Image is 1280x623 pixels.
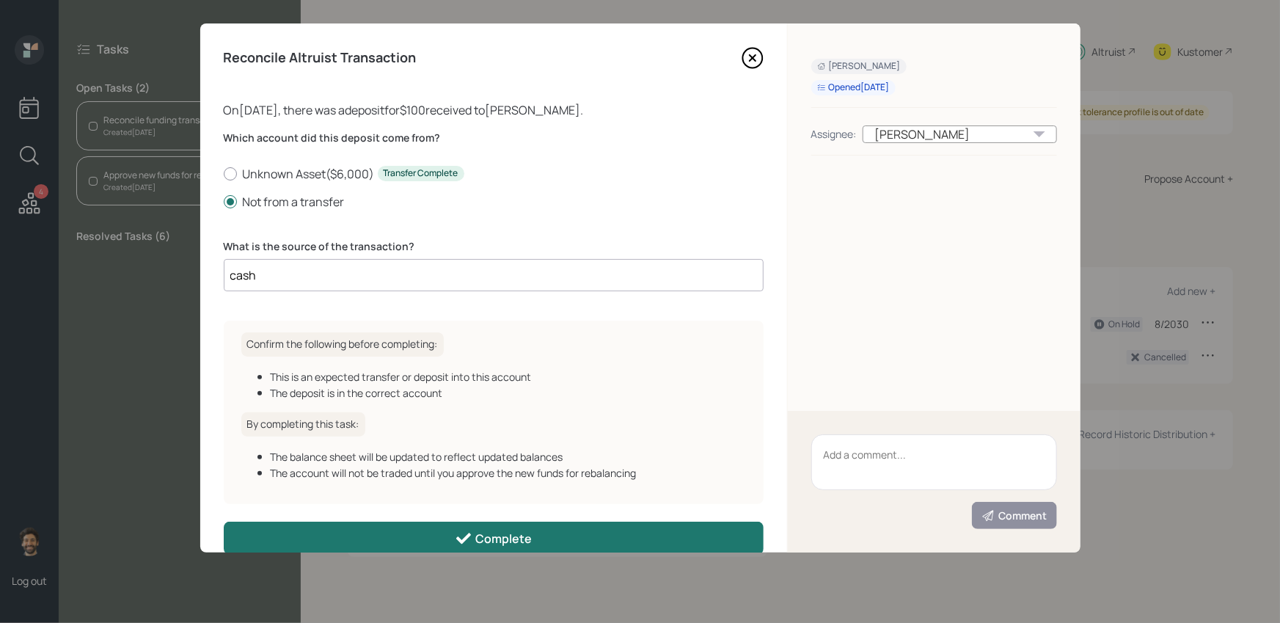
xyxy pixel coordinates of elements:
[271,449,746,464] div: The balance sheet will be updated to reflect updated balances
[224,522,764,555] button: Complete
[271,385,746,401] div: The deposit is in the correct account
[224,131,764,145] label: Which account did this deposit come from?
[241,332,444,357] h6: Confirm the following before completing:
[224,50,417,66] h4: Reconcile Altruist Transaction
[981,509,1047,523] div: Comment
[224,239,764,254] label: What is the source of the transaction?
[271,369,746,385] div: This is an expected transfer or deposit into this account
[811,126,857,142] div: Assignee:
[817,60,901,73] div: [PERSON_NAME]
[241,412,365,437] h6: By completing this task:
[224,101,764,119] div: On [DATE] , there was a deposit for $100 received to [PERSON_NAME] .
[972,502,1057,529] button: Comment
[271,465,746,481] div: The account will not be traded until you approve the new funds for rebalancing
[224,194,764,210] label: Not from a transfer
[863,125,1057,143] div: [PERSON_NAME]
[384,167,458,180] div: Transfer Complete
[817,81,890,94] div: Opened [DATE]
[224,166,764,182] label: Unknown Asset ( $6,000 )
[455,530,532,547] div: Complete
